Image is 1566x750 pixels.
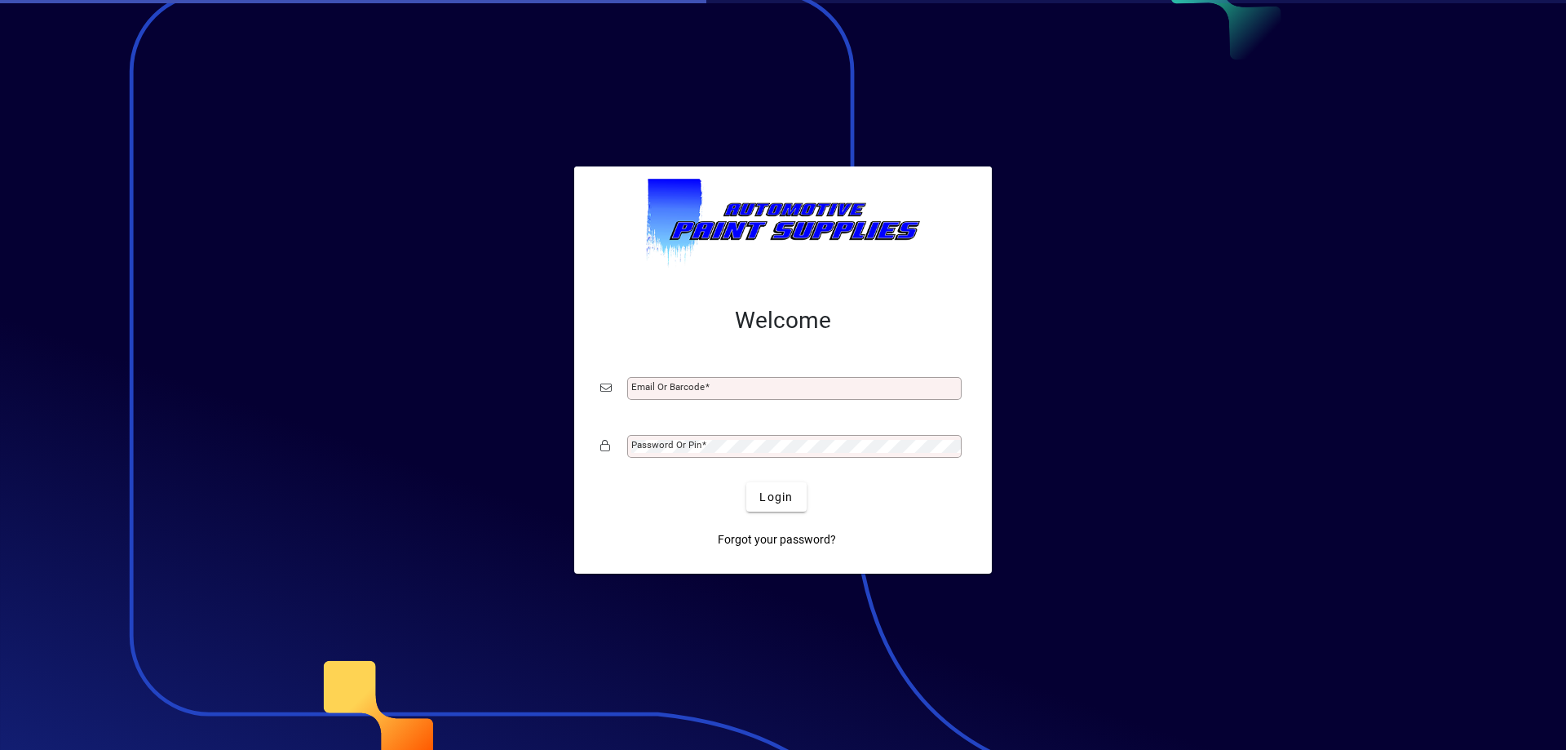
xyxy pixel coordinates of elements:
a: Forgot your password? [711,525,843,554]
span: Forgot your password? [718,531,836,548]
button: Login [746,482,806,512]
span: Login [759,489,793,506]
mat-label: Email or Barcode [631,381,705,393]
h2: Welcome [600,307,966,335]
mat-label: Password or Pin [631,439,701,450]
